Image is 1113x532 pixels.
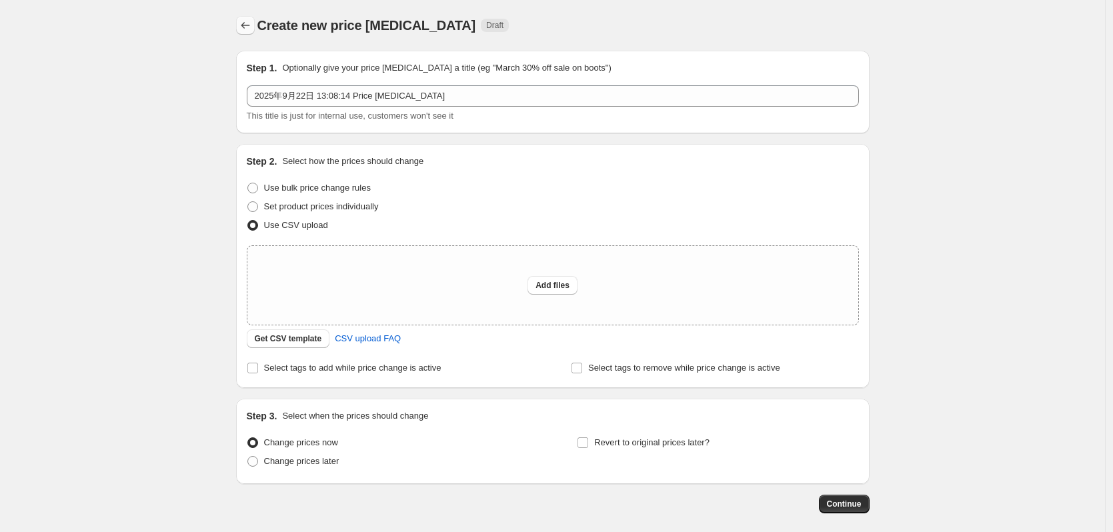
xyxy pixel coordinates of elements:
[264,456,339,466] span: Change prices later
[247,409,277,423] h2: Step 3.
[247,111,453,121] span: This title is just for internal use, customers won't see it
[486,20,503,31] span: Draft
[335,332,401,345] span: CSV upload FAQ
[535,280,570,291] span: Add files
[264,363,441,373] span: Select tags to add while price change is active
[255,333,322,344] span: Get CSV template
[257,18,476,33] span: Create new price [MEDICAL_DATA]
[327,328,409,349] a: CSV upload FAQ
[264,437,338,447] span: Change prices now
[247,329,330,348] button: Get CSV template
[247,85,859,107] input: 30% off holiday sale
[588,363,780,373] span: Select tags to remove while price change is active
[527,276,578,295] button: Add files
[264,220,328,230] span: Use CSV upload
[827,499,862,509] span: Continue
[282,409,428,423] p: Select when the prices should change
[282,61,611,75] p: Optionally give your price [MEDICAL_DATA] a title (eg "March 30% off sale on boots")
[594,437,710,447] span: Revert to original prices later?
[247,61,277,75] h2: Step 1.
[247,155,277,168] h2: Step 2.
[819,495,870,513] button: Continue
[282,155,423,168] p: Select how the prices should change
[264,183,371,193] span: Use bulk price change rules
[236,16,255,35] button: Price change jobs
[264,201,379,211] span: Set product prices individually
